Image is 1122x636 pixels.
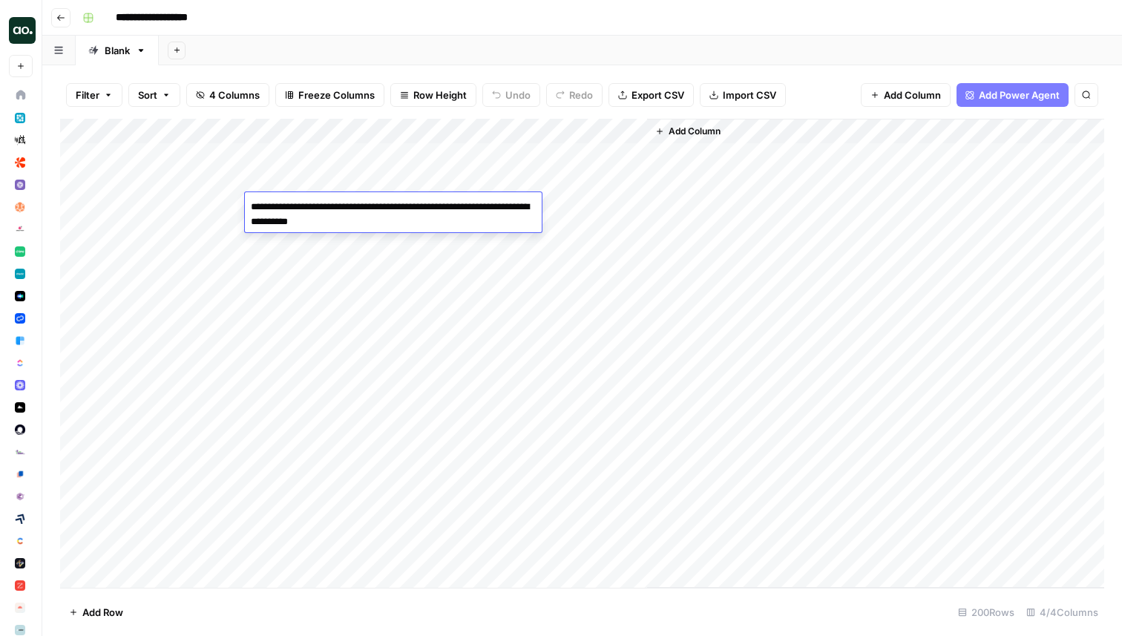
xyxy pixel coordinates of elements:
img: red1k5sizbc2zfjdzds8kz0ky0wq [15,424,25,435]
img: rkye1xl29jr3pw1t320t03wecljb [15,180,25,190]
img: m87i3pytwzu9d7629hz0batfjj1p [15,135,25,145]
img: 0idox3onazaeuxox2jono9vm549w [15,402,25,413]
img: apu0vsiwfa15xu8z64806eursjsk [15,113,25,123]
img: l4muj0jjfg7df9oj5fg31blri2em [15,603,25,613]
img: AirOps - AEO Logo [9,17,36,44]
img: xf6b4g7v9n1cfco8wpzm78dqnb6e [15,491,25,502]
span: Row Height [413,88,467,102]
img: h6qlr8a97mop4asab8l5qtldq2wv [15,291,25,301]
span: Add Row [82,605,123,620]
span: Export CSV [631,88,684,102]
img: 6os5al305rae5m5hhkke1ziqya7s [15,625,25,635]
img: hlg0wqi1id4i6sbxkcpd2tyblcaw [15,202,25,212]
img: 2ud796hvc3gw7qwjscn75txc5abr [15,536,25,546]
img: jkhkcar56nid5uw4tq7euxnuco2o [15,157,25,168]
a: Home [9,83,33,107]
span: Add Column [669,125,721,138]
button: Add Column [649,122,726,141]
img: nyvnio03nchgsu99hj5luicuvesv [15,358,25,368]
button: Add Power Agent [957,83,1069,107]
span: Undo [505,88,531,102]
span: Redo [569,88,593,102]
img: z4c86av58qw027qbtb91h24iuhub [15,313,25,324]
button: Filter [66,83,122,107]
button: Redo [546,83,603,107]
div: Blank [105,43,130,58]
button: Add Row [60,600,132,624]
img: glq0fklpdxbalhn7i6kvfbbvs11n [15,469,25,479]
img: 78cr82s63dt93a7yj2fue7fuqlci [15,269,25,279]
button: Import CSV [700,83,786,107]
button: Sort [128,83,180,107]
img: hcm4s7ic2xq26rsmuray6dv1kquq [15,580,25,591]
img: k09s5utkby11dt6rxf2w9zgb46r0 [15,447,25,457]
span: Sort [138,88,157,102]
img: gddfodh0ack4ddcgj10xzwv4nyos [15,224,25,235]
button: Add Column [861,83,951,107]
div: 4/4 Columns [1020,600,1104,624]
span: Import CSV [723,88,776,102]
button: Freeze Columns [275,83,384,107]
img: fr92439b8i8d8kixz6owgxh362ib [15,335,25,346]
button: 4 Columns [186,83,269,107]
button: Undo [482,83,540,107]
img: wev6amecshr6l48lvue5fy0bkco1 [15,380,25,390]
span: Add Power Agent [979,88,1060,102]
div: 200 Rows [952,600,1020,624]
button: Export CSV [608,83,694,107]
span: Filter [76,88,99,102]
img: azd67o9nw473vll9dbscvlvo9wsn [15,558,25,568]
a: Blank [76,36,159,65]
span: 4 Columns [209,88,260,102]
img: kaevn8smg0ztd3bicv5o6c24vmo8 [15,514,25,524]
span: Freeze Columns [298,88,375,102]
button: Row Height [390,83,476,107]
button: Workspace: AirOps - AEO [9,12,33,49]
img: mhv33baw7plipcpp00rsngv1nu95 [15,246,25,257]
span: Add Column [884,88,941,102]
